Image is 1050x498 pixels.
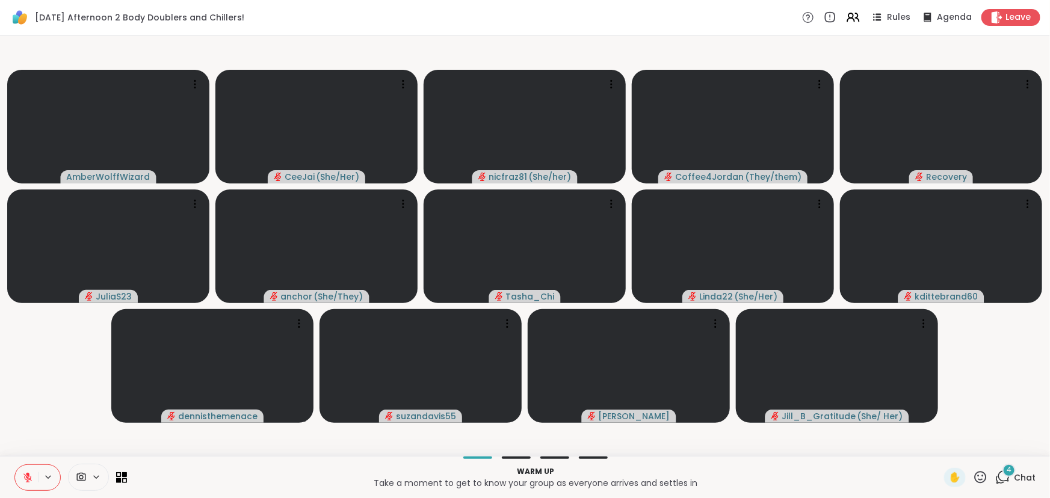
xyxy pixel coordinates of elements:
span: Recovery [926,171,967,183]
p: Warm up [134,466,937,477]
span: [PERSON_NAME] [599,410,670,422]
span: audio-muted [385,412,394,420]
span: ( She/ Her ) [857,410,903,422]
span: nicfraz81 [489,171,528,183]
span: ✋ [949,470,961,485]
span: ( She/Her ) [734,290,777,303]
span: audio-muted [664,173,673,181]
span: Leave [1005,11,1031,23]
span: audio-muted [270,292,279,301]
span: audio-muted [688,292,697,301]
span: CeeJai [285,171,315,183]
span: Rules [887,11,910,23]
span: audio-muted [478,173,487,181]
span: anchor [281,290,313,303]
span: Jill_B_Gratitude [782,410,856,422]
span: audio-muted [85,292,93,301]
span: audio-muted [588,412,596,420]
span: Tasha_Chi [506,290,555,303]
span: kdittebrand60 [915,290,978,303]
span: JuliaS23 [96,290,132,303]
span: [DATE] Afternoon 2 Body Doublers and Chillers! [35,11,244,23]
span: dennisthemenace [178,410,258,422]
span: ( She/They ) [314,290,363,303]
span: audio-muted [274,173,282,181]
span: audio-muted [771,412,780,420]
span: ( They/them ) [745,171,801,183]
span: audio-muted [915,173,924,181]
span: Linda22 [699,290,733,303]
span: Agenda [937,11,972,23]
span: audio-muted [495,292,504,301]
span: ( She/her ) [529,171,572,183]
p: Take a moment to get to know your group as everyone arrives and settles in [134,477,937,489]
span: AmberWolffWizard [67,171,150,183]
span: suzandavis55 [396,410,456,422]
img: ShareWell Logomark [10,7,30,28]
span: ( She/Her ) [316,171,359,183]
span: audio-muted [904,292,913,301]
span: Coffee4Jordan [675,171,744,183]
span: audio-muted [167,412,176,420]
span: 4 [1007,465,1011,475]
span: Chat [1014,472,1036,484]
